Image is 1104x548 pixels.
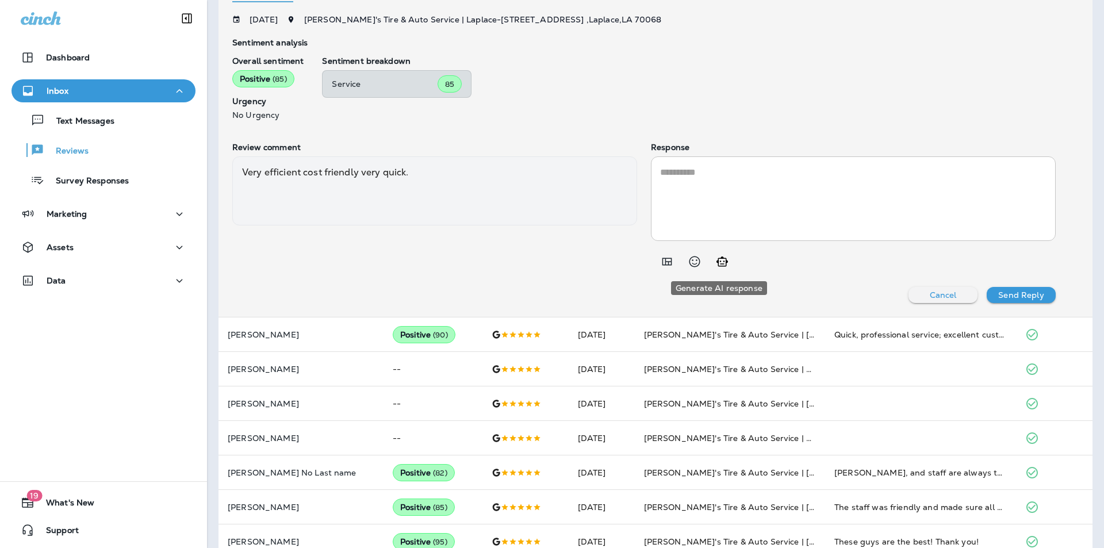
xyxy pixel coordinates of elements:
[304,14,661,25] span: [PERSON_NAME]'s Tire & Auto Service | Laplace - [STREET_ADDRESS] , Laplace , LA 70068
[232,110,304,120] p: No Urgency
[393,464,455,481] div: Positive
[644,433,857,443] span: [PERSON_NAME]'s Tire & Auto Service | Ambassador
[433,503,447,512] span: ( 85 )
[683,250,706,273] button: Select an emoji
[384,386,482,421] td: --
[47,243,74,252] p: Assets
[171,7,203,30] button: Collapse Sidebar
[987,287,1056,303] button: Send Reply
[11,236,195,259] button: Assets
[393,326,455,343] div: Positive
[569,421,635,455] td: [DATE]
[228,503,374,512] p: [PERSON_NAME]
[671,281,767,295] div: Generate AI response
[26,490,42,501] span: 19
[232,70,294,87] div: Positive
[655,250,678,273] button: Add in a premade template
[644,364,828,374] span: [PERSON_NAME]'s Tire & Auto Service | Verot
[644,536,896,547] span: [PERSON_NAME]'s Tire & Auto Service | [GEOGRAPHIC_DATA]
[433,330,448,340] span: ( 90 )
[47,209,87,219] p: Marketing
[998,290,1044,300] p: Send Reply
[228,468,374,477] p: [PERSON_NAME] No Last name
[651,143,1056,152] p: Response
[644,398,896,409] span: [PERSON_NAME]'s Tire & Auto Service | [GEOGRAPHIC_DATA]
[11,79,195,102] button: Inbox
[47,86,68,95] p: Inbox
[45,116,114,127] p: Text Messages
[644,329,896,340] span: [PERSON_NAME]'s Tire & Auto Service | [GEOGRAPHIC_DATA]
[232,56,304,66] p: Overall sentiment
[569,352,635,386] td: [DATE]
[569,490,635,524] td: [DATE]
[834,467,1006,478] div: Jimbo, and staff are always there when I have a problem. And they fix it quickly’
[834,501,1006,513] div: The staff was friendly and made sure all my needs were taken care of. I recommend them for your s...
[44,146,89,157] p: Reviews
[11,519,195,542] button: Support
[384,352,482,386] td: --
[11,138,195,162] button: Reviews
[232,156,637,225] div: Very efficient cost friendly very quick.
[332,79,438,89] p: Service
[908,287,977,303] button: Cancel
[569,455,635,490] td: [DATE]
[44,176,129,187] p: Survey Responses
[11,202,195,225] button: Marketing
[250,15,278,24] p: [DATE]
[232,143,637,152] p: Review comment
[384,421,482,455] td: --
[644,502,896,512] span: [PERSON_NAME]'s Tire & Auto Service | [GEOGRAPHIC_DATA]
[34,498,94,512] span: What's New
[228,537,374,546] p: [PERSON_NAME]
[834,329,1006,340] div: Quick, professional service; excellent customer service, professionalism and expertise! Patrick a...
[569,317,635,352] td: [DATE]
[232,38,1056,47] p: Sentiment analysis
[322,56,1056,66] p: Sentiment breakdown
[445,79,454,89] span: 85
[228,330,374,339] p: [PERSON_NAME]
[228,365,374,374] p: [PERSON_NAME]
[11,491,195,514] button: 19What's New
[46,53,90,62] p: Dashboard
[47,276,66,285] p: Data
[228,434,374,443] p: [PERSON_NAME]
[433,468,447,478] span: ( 82 )
[834,536,1006,547] div: These guys are the best! Thank you!
[11,269,195,292] button: Data
[433,537,447,547] span: ( 95 )
[711,250,734,273] button: Generate AI response
[228,399,374,408] p: [PERSON_NAME]
[393,499,455,516] div: Positive
[34,526,79,539] span: Support
[11,46,195,69] button: Dashboard
[930,290,957,300] p: Cancel
[232,97,304,106] p: Urgency
[11,108,195,132] button: Text Messages
[273,74,287,84] span: ( 85 )
[11,168,195,192] button: Survey Responses
[644,467,967,478] span: [PERSON_NAME]'s Tire & Auto Service | [PERSON_NAME][GEOGRAPHIC_DATA]
[569,386,635,421] td: [DATE]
